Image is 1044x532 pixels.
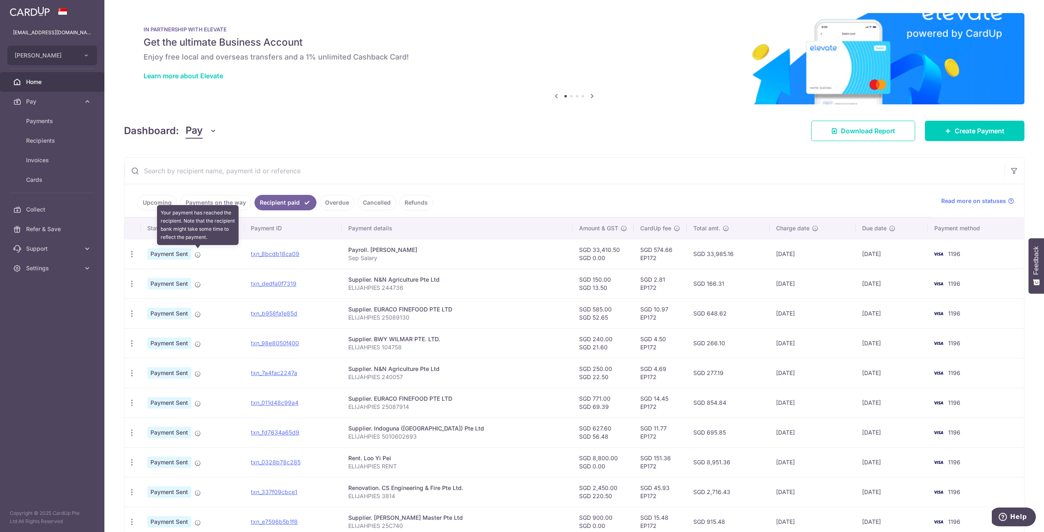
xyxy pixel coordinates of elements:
[811,121,915,141] a: Download Report
[348,424,566,433] div: Supplier. Indoguna ([GEOGRAPHIC_DATA]) Pte Ltd
[348,395,566,403] div: Supplier. EURACO FINEFOOD PTE LTD
[770,417,856,447] td: [DATE]
[948,310,960,317] span: 1196
[147,367,191,379] span: Payment Sent
[348,492,566,500] p: ELIJAHPIES 3814
[573,477,634,507] td: SGD 2,450.00 SGD 220.50
[348,403,566,411] p: ELIJAHPIES 25087914
[687,298,770,328] td: SGD 648.62
[948,369,960,376] span: 1196
[13,29,91,37] p: [EMAIL_ADDRESS][DOMAIN_NAME]
[573,358,634,388] td: SGD 250.00 SGD 22.50
[856,388,928,417] td: [DATE]
[26,78,80,86] span: Home
[348,365,566,373] div: Supplier. N&N Agriculture Pte Ltd
[770,388,856,417] td: [DATE]
[948,250,960,257] span: 1196
[147,486,191,498] span: Payment Sent
[348,373,566,381] p: ELIJAHPIES 240057
[930,487,947,497] img: Bank Card
[948,280,960,287] span: 1196
[776,224,810,232] span: Charge date
[573,328,634,358] td: SGD 240.00 SGD 21.60
[862,224,887,232] span: Due date
[573,417,634,447] td: SGD 627.60 SGD 56.48
[348,343,566,351] p: ELIJAHPIES 104758
[147,427,191,438] span: Payment Sent
[841,126,895,136] span: Download Report
[147,338,191,349] span: Payment Sent
[770,358,856,388] td: [DATE]
[144,52,1005,62] h6: Enjoy free local and overseas transfers and a 1% unlimited Cashback Card!
[251,429,299,436] a: txn_fd7634a65d9
[948,488,960,495] span: 1196
[856,269,928,298] td: [DATE]
[955,126,1004,136] span: Create Payment
[124,158,1004,184] input: Search by recipient name, payment id or reference
[856,477,928,507] td: [DATE]
[251,340,299,347] a: txn_98e8050f400
[693,224,720,232] span: Total amt.
[251,488,297,495] a: txn_337f09cbce1
[948,429,960,436] span: 1196
[687,477,770,507] td: SGD 2,716.43
[26,245,80,253] span: Support
[770,447,856,477] td: [DATE]
[634,477,687,507] td: SGD 45.93 EP172
[579,224,618,232] span: Amount & GST
[687,388,770,417] td: SGD 854.84
[348,335,566,343] div: Supplier. BWY WILMAR PTE. LTD.
[251,250,299,257] a: txn_8bcdb18ca09
[948,399,960,406] span: 1196
[930,309,947,318] img: Bank Card
[26,264,80,272] span: Settings
[930,368,947,378] img: Bank Card
[147,397,191,408] span: Payment Sent
[856,417,928,447] td: [DATE]
[147,278,191,289] span: Payment Sent
[7,46,97,65] button: [PERSON_NAME]
[320,195,354,210] a: Overdue
[147,457,191,468] span: Payment Sent
[856,358,928,388] td: [DATE]
[573,447,634,477] td: SGD 8,800.00 SGD 0.00
[348,254,566,262] p: Sep Salary
[928,218,1024,239] th: Payment method
[147,516,191,528] span: Payment Sent
[941,197,1014,205] a: Read more on statuses
[992,508,1036,528] iframe: Opens a widget where you can find more information
[573,388,634,417] td: SGD 771.00 SGD 69.39
[348,284,566,292] p: ELIJAHPIES 244736
[1033,246,1040,275] span: Feedback
[930,249,947,259] img: Bank Card
[144,72,223,80] a: Learn more about Elevate
[26,156,80,164] span: Invoices
[180,195,251,210] a: Payments on the way
[948,340,960,347] span: 1196
[930,338,947,348] img: Bank Card
[358,195,396,210] a: Cancelled
[687,417,770,447] td: SGD 695.85
[770,477,856,507] td: [DATE]
[348,454,566,462] div: Rent. Loo Yi Pei
[856,447,928,477] td: [DATE]
[147,248,191,260] span: Payment Sent
[137,195,177,210] a: Upcoming
[930,279,947,289] img: Bank Card
[687,269,770,298] td: SGD 166.31
[26,176,80,184] span: Cards
[634,447,687,477] td: SGD 151.36 EP172
[251,280,296,287] a: txn_dedfa0f7319
[10,7,50,16] img: CardUp
[254,195,316,210] a: Recipient paid
[634,269,687,298] td: SGD 2.81 EP172
[348,522,566,530] p: ELIJAHPIES 25C740
[856,328,928,358] td: [DATE]
[251,399,299,406] a: txn_011d48c99a4
[687,328,770,358] td: SGD 266.10
[573,298,634,328] td: SGD 585.00 SGD 52.65
[147,308,191,319] span: Payment Sent
[348,276,566,284] div: Supplier. N&N Agriculture Pte Ltd
[144,26,1005,33] p: IN PARTNERSHIP WITH ELEVATE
